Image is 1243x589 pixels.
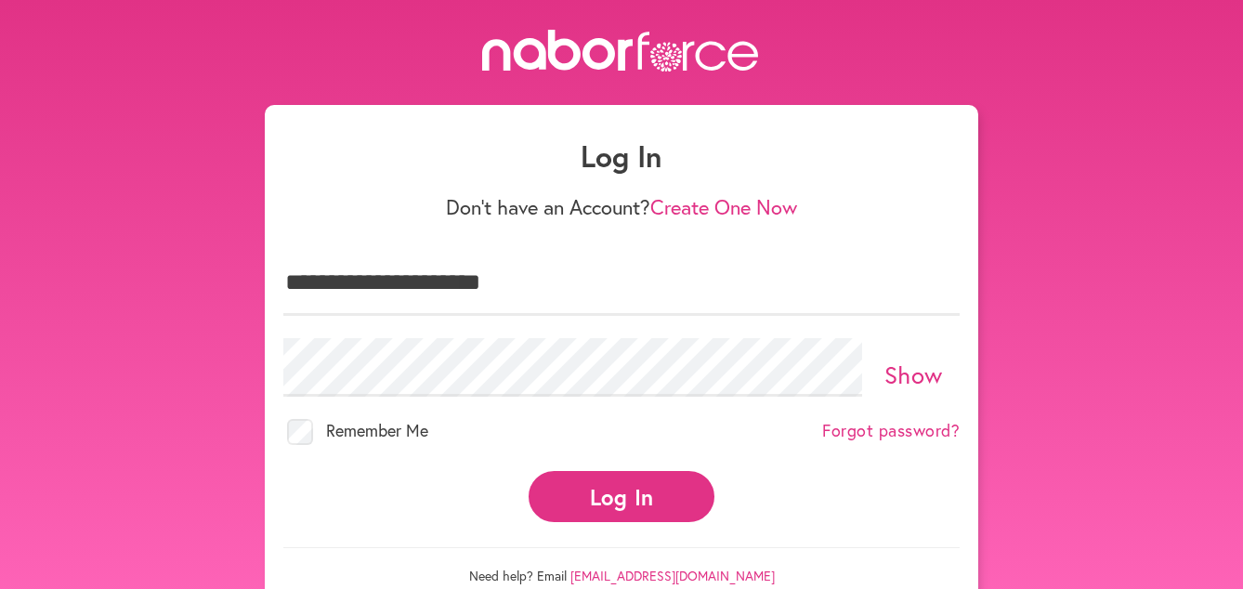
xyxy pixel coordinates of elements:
p: Need help? Email [283,547,960,584]
p: Don't have an Account? [283,195,960,219]
a: Create One Now [650,193,797,220]
h1: Log In [283,138,960,174]
a: [EMAIL_ADDRESS][DOMAIN_NAME] [570,567,775,584]
a: Show [884,359,943,390]
span: Remember Me [326,419,428,441]
button: Log In [529,471,714,522]
a: Forgot password? [822,421,960,441]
